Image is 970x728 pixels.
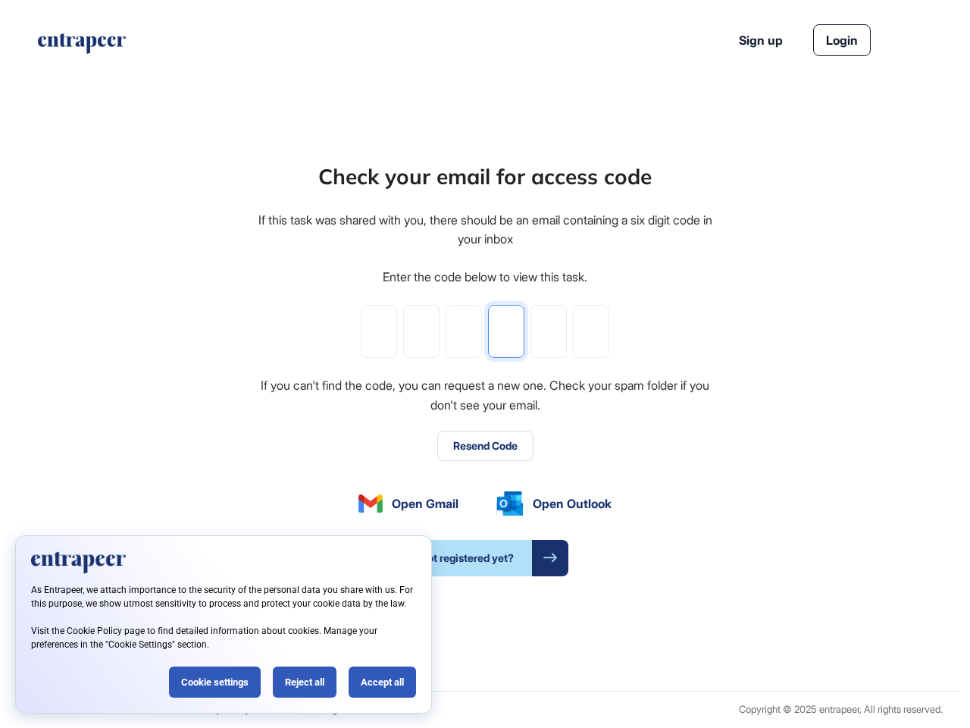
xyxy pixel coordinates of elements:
a: Open Outlook [496,491,612,516]
span: Open Gmail [392,494,458,513]
a: entrapeer-logo [36,33,127,59]
a: Sign up [739,31,783,49]
a: Login [813,24,871,56]
button: Resend Code [437,431,533,461]
div: Copyright © 2025 entrapeer, All rights reserved. [739,704,943,715]
span: Not registered yet? [402,540,532,576]
div: If this task was shared with you, there should be an email containing a six digit code in your inbox [256,211,714,249]
a: Open Gmail [358,494,458,513]
span: Open Outlook [533,494,612,513]
div: Enter the code below to view this task. [383,268,587,287]
div: Check your email for access code [318,161,652,193]
div: If you can't find the code, you can request a new one. Check your spam folder if you don't see yo... [256,376,714,415]
a: Not registered yet? [402,540,568,576]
